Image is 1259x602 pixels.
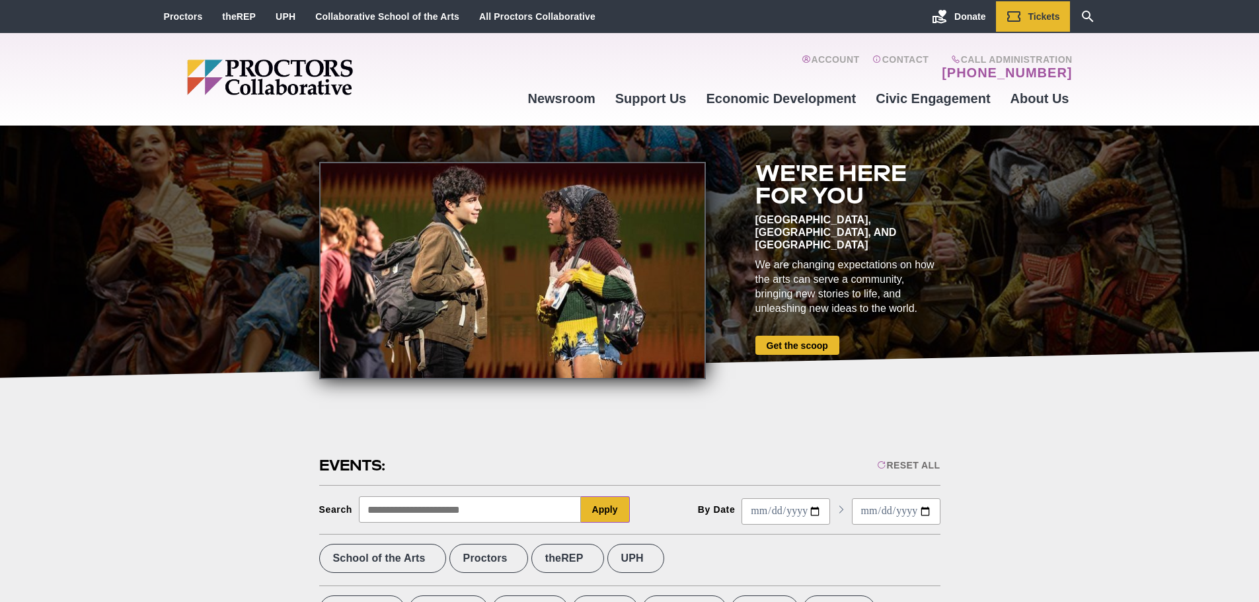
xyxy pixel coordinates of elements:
a: Proctors [164,11,203,22]
a: Get the scoop [755,336,839,355]
div: Search [319,504,353,515]
a: Tickets [996,1,1070,32]
a: theREP [222,11,256,22]
div: Reset All [877,460,940,470]
button: Apply [581,496,630,523]
a: UPH [276,11,295,22]
span: Donate [954,11,985,22]
a: Search [1070,1,1106,32]
div: [GEOGRAPHIC_DATA], [GEOGRAPHIC_DATA], and [GEOGRAPHIC_DATA] [755,213,940,251]
img: Proctors logo [187,59,455,95]
a: Civic Engagement [866,81,1000,116]
span: Tickets [1028,11,1060,22]
a: Economic Development [697,81,866,116]
div: By Date [698,504,736,515]
a: Contact [872,54,929,81]
label: theREP [531,544,604,573]
label: School of the Arts [319,544,446,573]
a: About Us [1001,81,1079,116]
label: Proctors [449,544,528,573]
a: Newsroom [517,81,605,116]
h2: Events: [319,455,387,476]
span: Call Administration [938,54,1072,65]
div: We are changing expectations on how the arts can serve a community, bringing new stories to life,... [755,258,940,316]
a: All Proctors Collaborative [479,11,595,22]
a: Donate [922,1,995,32]
label: UPH [607,544,664,573]
a: Collaborative School of the Arts [315,11,459,22]
a: Account [802,54,859,81]
a: Support Us [605,81,697,116]
h2: We're here for you [755,162,940,207]
a: [PHONE_NUMBER] [942,65,1072,81]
